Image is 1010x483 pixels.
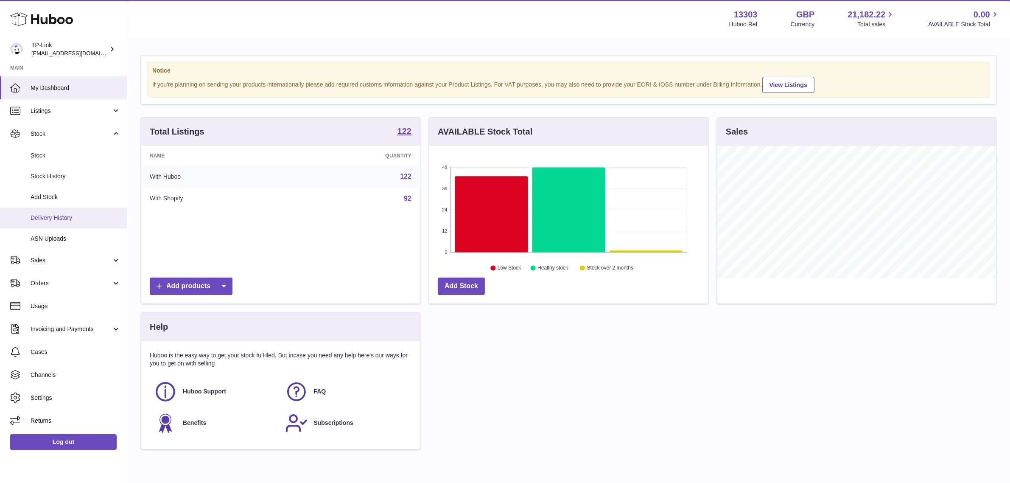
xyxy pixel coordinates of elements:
[762,77,814,93] a: View Listings
[31,235,120,243] span: ASN Uploads
[31,302,120,310] span: Usage
[31,50,125,56] span: [EMAIL_ADDRESS][DOMAIN_NAME]
[31,371,120,379] span: Channels
[31,417,120,425] span: Returns
[150,351,411,368] p: Huboo is the easy way to get your stock fulfilled. But incase you need any help here's our ways f...
[587,265,633,271] text: Stock over 2 months
[141,188,291,210] td: With Shopify
[31,348,120,356] span: Cases
[31,279,112,287] span: Orders
[285,380,408,403] a: FAQ
[442,186,447,191] text: 36
[928,20,1000,28] span: AVAILABLE Stock Total
[152,76,985,93] div: If you're planning on sending your products internationally please add required customs informati...
[442,228,447,233] text: 12
[537,265,568,271] text: Healthy stock
[404,195,411,202] a: 92
[285,412,408,435] a: Subscriptions
[314,388,326,396] span: FAQ
[31,193,120,201] span: Add Stock
[31,214,120,222] span: Delivery History
[438,126,532,138] h3: AVAILABLE Stock Total
[31,107,112,115] span: Listings
[150,278,232,295] a: Add products
[31,84,120,92] span: My Dashboard
[154,412,277,435] a: Benefits
[734,9,758,20] strong: 13303
[974,9,990,20] span: 0.00
[498,265,521,271] text: Low Stock
[31,152,120,160] span: Stock
[397,127,411,135] strong: 122
[848,9,895,28] a: 21,182.22 Total sales
[141,166,291,188] td: With Huboo
[291,146,420,166] th: Quantity
[791,20,815,28] div: Currency
[10,43,23,56] img: internalAdmin-13303@internal.huboo.com
[31,172,120,180] span: Stock History
[400,173,411,180] a: 122
[150,321,168,333] h3: Help
[10,434,117,449] a: Log out
[31,41,108,57] div: TP-Link
[183,388,226,396] span: Huboo Support
[848,9,885,20] span: 21,182.22
[726,126,748,138] h3: Sales
[152,67,985,75] strong: Notice
[928,9,1000,28] a: 0.00 AVAILABLE Stock Total
[150,126,204,138] h3: Total Listings
[31,325,112,333] span: Invoicing and Payments
[31,256,112,264] span: Sales
[31,130,112,138] span: Stock
[31,394,120,402] span: Settings
[445,250,447,255] text: 0
[397,127,411,137] a: 122
[141,146,291,166] th: Name
[438,278,485,295] a: Add Stock
[183,419,206,427] span: Benefits
[442,207,447,212] text: 24
[857,20,895,28] span: Total sales
[442,165,447,170] text: 48
[154,380,277,403] a: Huboo Support
[796,9,814,20] strong: GBP
[314,419,353,427] span: Subscriptions
[729,20,758,28] div: Huboo Ref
